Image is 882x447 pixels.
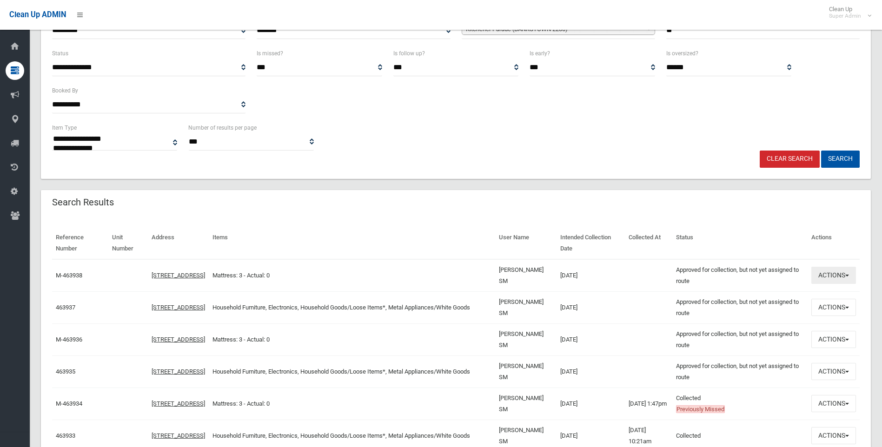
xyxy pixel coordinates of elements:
a: Clear Search [760,151,820,168]
a: [STREET_ADDRESS] [152,272,205,279]
button: Search [821,151,860,168]
button: Actions [811,267,856,284]
label: Is follow up? [393,48,425,59]
small: Super Admin [829,13,861,20]
td: Mattress: 3 - Actual: 0 [209,388,495,420]
td: [PERSON_NAME] SM [495,355,557,388]
th: Items [209,227,495,259]
a: 463937 [56,304,75,311]
td: Mattress: 3 - Actual: 0 [209,323,495,355]
label: Is early? [530,48,550,59]
th: Intended Collection Date [557,227,625,259]
button: Actions [811,395,856,412]
td: [DATE] [557,388,625,420]
label: Booked By [52,85,78,96]
td: Approved for collection, but not yet assigned to route [672,291,808,323]
td: Mattress: 3 - Actual: 0 [209,259,495,292]
label: Number of results per page [188,123,257,133]
td: [PERSON_NAME] SM [495,291,557,323]
td: [DATE] [557,291,625,323]
span: Clean Up [824,6,870,20]
td: Approved for collection, but not yet assigned to route [672,355,808,388]
label: Status [52,48,68,59]
td: Household Furniture, Electronics, Household Goods/Loose Items*, Metal Appliances/White Goods [209,355,495,388]
td: Approved for collection, but not yet assigned to route [672,259,808,292]
td: [PERSON_NAME] SM [495,388,557,420]
td: [PERSON_NAME] SM [495,259,557,292]
td: [DATE] 1:47pm [625,388,672,420]
header: Search Results [41,193,125,211]
a: M-463934 [56,400,82,407]
a: [STREET_ADDRESS] [152,432,205,439]
td: [PERSON_NAME] SM [495,323,557,355]
a: 463935 [56,368,75,375]
button: Actions [811,363,856,380]
a: 463933 [56,432,75,439]
td: Collected [672,388,808,420]
button: Actions [811,299,856,316]
a: [STREET_ADDRESS] [152,304,205,311]
td: [DATE] [557,323,625,355]
span: Previously Missed [676,405,725,413]
label: Is oversized? [666,48,698,59]
td: [DATE] [557,355,625,388]
th: Reference Number [52,227,108,259]
button: Actions [811,427,856,444]
label: Item Type [52,123,77,133]
th: Unit Number [108,227,148,259]
a: [STREET_ADDRESS] [152,336,205,343]
td: [DATE] [557,259,625,292]
th: Actions [808,227,860,259]
a: [STREET_ADDRESS] [152,400,205,407]
th: User Name [495,227,557,259]
a: [STREET_ADDRESS] [152,368,205,375]
th: Collected At [625,227,672,259]
td: Household Furniture, Electronics, Household Goods/Loose Items*, Metal Appliances/White Goods [209,291,495,323]
td: Approved for collection, but not yet assigned to route [672,323,808,355]
a: M-463936 [56,336,82,343]
button: Actions [811,331,856,348]
label: Is missed? [257,48,283,59]
th: Status [672,227,808,259]
a: M-463938 [56,272,82,279]
th: Address [148,227,209,259]
span: Clean Up ADMIN [9,10,66,19]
